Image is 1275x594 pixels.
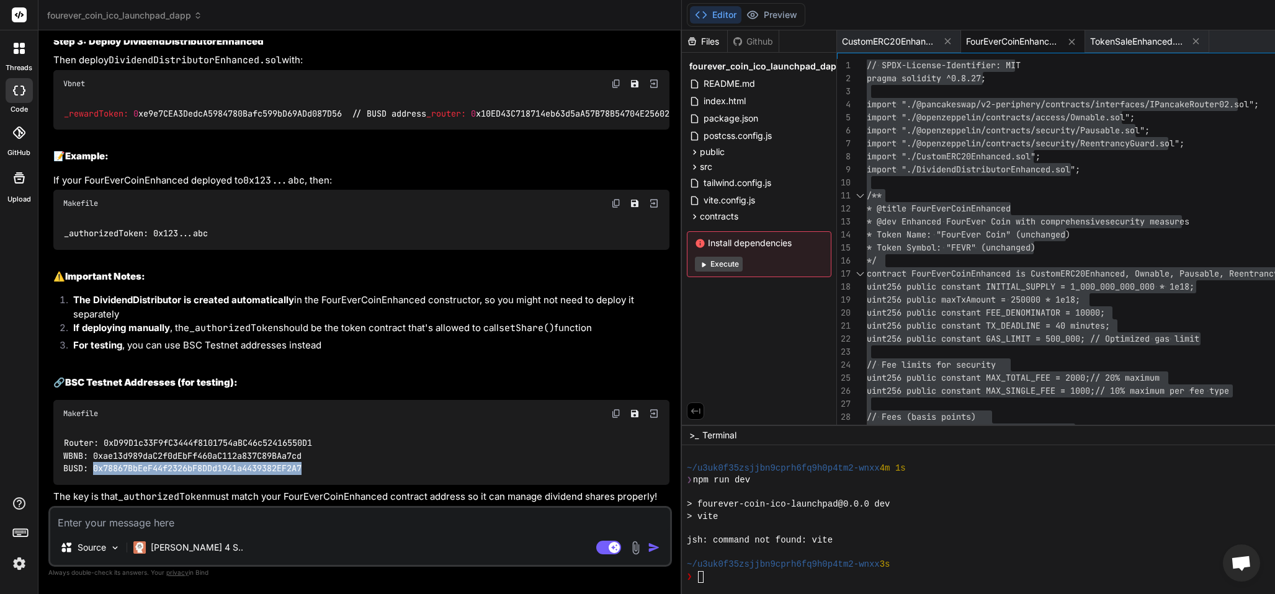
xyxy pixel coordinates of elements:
span: tailwind.config.js [702,175,772,190]
span: import "./DividendDistributorEnhanced.sol"; [867,164,1080,175]
div: 11 [837,189,851,202]
li: in the FourEverCoinEnhanced constructor, so you might not need to deploy it separately [63,293,669,321]
span: * @dev Enhanced FourEver Coin with comprehensive [867,216,1105,227]
span: // 10% maximum per fee type [1095,385,1229,396]
div: 7 [837,137,851,150]
img: Open in Browser [648,78,660,89]
code: DividendDistributorEnhanced.sol [109,54,282,66]
div: 29 [837,423,851,437]
p: [PERSON_NAME] 4 S.. [151,541,243,554]
span: / Optimized gas limit [1095,333,1199,344]
span: Makefile [63,409,98,419]
li: , the should be the token contract that's allowed to call function [63,321,669,339]
span: postcss.config.js [702,128,773,143]
img: copy [611,409,621,419]
p: Then deploy with: [53,53,669,68]
p: If your FourEverCoinEnhanced deployed to , then: [53,174,669,188]
span: 0 [471,108,476,119]
span: uint256 public maxTxAmount = 250000 * 1e18; [867,294,1080,305]
div: 12 [837,202,851,215]
span: 4m 1s [880,463,906,474]
span: uint256 public constant FEE_DENOMINATOR = 1000 [867,307,1095,318]
code: setShare() [499,322,555,334]
div: 22 [837,332,851,345]
span: _authorizedToken: 0x123...abc [64,228,208,239]
div: 19 [837,293,851,306]
label: Upload [7,194,31,205]
div: 17 [837,267,851,280]
span: * Token Symbol: "FEVR" (unchanged) [867,242,1036,253]
div: 9 [837,163,851,176]
div: Click to collapse the range. [852,267,868,280]
div: 20 [837,306,851,319]
span: vite.config.js [702,193,756,208]
p: Source [78,541,106,554]
div: 10 [837,176,851,189]
code: 0x123...abc [243,174,305,187]
button: Preview [741,6,802,24]
div: 18 [837,280,851,293]
div: 5 [837,111,851,124]
span: security measures [1105,216,1189,227]
a: Open chat [1223,544,1260,582]
div: 16 [837,254,851,267]
span: WBNB: 0xae13d989daC2f0dEbFf460aC112a837C89BAa7cd [63,450,302,461]
div: 14 [837,228,851,241]
strong: If deploying manually [73,322,170,334]
span: _000_000_000 * 1e18; [1095,281,1194,292]
span: import "./@openzeppelin/contracts/security/Pausabl [867,125,1115,136]
span: Vbnet [63,79,85,89]
h2: 🔗 [53,376,669,390]
span: * Token Name: "FourEver Coin" (unchanged) [867,229,1070,240]
div: 26 [837,384,851,397]
span: _rewardToken: [64,108,128,119]
div: 15 [837,241,851,254]
span: contracts [700,210,738,223]
div: 6 [837,124,851,137]
code: _authorizedToken [189,322,279,334]
span: uint256 public constant INITIAL_SUPPLY = 1_000 [867,281,1095,292]
button: Save file [626,405,643,422]
img: Claude 4 Sonnet [133,541,146,554]
button: Editor [690,6,741,24]
span: uint256 public constant MAX_SINGLE_FEE = 1000; [867,385,1095,396]
span: 0; [1095,307,1105,318]
div: 28 [837,410,851,423]
span: ~/u3uk0f35zsjjbn9cprh6fq9h0p4tm2-wnxx [687,559,880,570]
span: package.json [702,111,759,126]
span: fourever_coin_ico_launchpad_dapp [689,60,842,73]
span: _router: [426,108,466,119]
span: jsh: command not found: vite [687,534,833,546]
span: privacy [166,569,189,576]
div: 27 [837,397,851,410]
span: > vite [687,511,718,523]
span: CustomERC20Enhanced.sol [842,35,935,48]
span: src [700,161,712,173]
span: ~/u3uk0f35zsjjbn9cprh6fq9h0p4tm2-wnxx [687,463,880,474]
div: 3 [837,85,851,98]
strong: For testing [73,339,122,351]
span: public [700,146,725,158]
span: BUSD: 0x78867BbEeF44f2326bF8DDd1941a4439382EF2A7 [63,463,302,474]
span: uint256 public constant GAS_LIMIT = 500_000; / [867,333,1095,344]
div: 23 [837,345,851,358]
span: Install dependencies [695,237,823,249]
span: // Fees (basis points) [867,411,976,422]
img: copy [611,198,621,208]
span: pragma solidity ^0.8.27; [867,73,986,84]
li: , you can use BSC Testnet addresses instead [63,339,669,356]
button: Save file [626,195,643,212]
div: Click to collapse the range. [852,189,868,202]
div: 1 [837,59,851,72]
div: 8 [837,150,851,163]
span: README.md [702,76,756,91]
p: The key is that must match your FourEverCoinEnhanced contract address so it can manage dividend s... [53,490,669,504]
strong: The DividendDistributor is created automatically [73,294,294,306]
span: Router: 0xD99D1c33F9fC3444f8101754aBC46c52416550D1 [64,438,312,449]
span: import "./@pancakeswap/v2-periphery/contracts/inte [867,99,1115,110]
h2: 📝 [53,149,669,164]
span: uint256 public constant MAX_TOTAL_FEE = 2000; [867,372,1090,383]
div: 25 [837,371,851,384]
span: npm run dev [693,474,750,486]
label: threads [6,63,32,73]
